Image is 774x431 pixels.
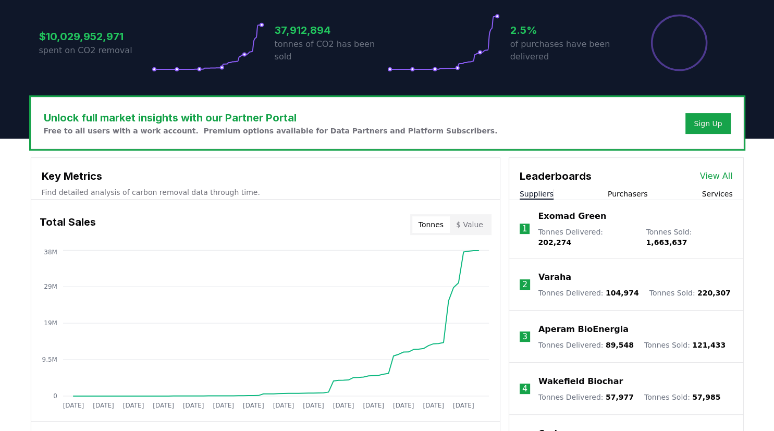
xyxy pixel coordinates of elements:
[44,319,57,327] tspan: 19M
[453,402,474,409] tspan: [DATE]
[213,402,234,409] tspan: [DATE]
[44,249,57,256] tspan: 38M
[42,356,57,363] tspan: 9.5M
[44,283,57,290] tspan: 29M
[538,271,571,284] a: Varaha
[650,14,708,72] div: Percentage of sales delivered
[63,402,84,409] tspan: [DATE]
[644,392,720,402] p: Tonnes Sold :
[40,214,96,235] h3: Total Sales
[522,223,527,235] p: 1
[93,402,114,409] tspan: [DATE]
[39,44,152,57] p: spent on CO2 removal
[606,393,634,401] span: 57,977
[520,189,554,199] button: Suppliers
[538,238,571,247] span: 202,274
[243,402,264,409] tspan: [DATE]
[685,113,730,134] button: Sign Up
[44,110,498,126] h3: Unlock full market insights with our Partner Portal
[646,238,687,247] span: 1,663,637
[702,189,732,199] button: Services
[538,323,629,336] a: Aperam BioEnergia
[275,22,387,38] h3: 37,912,894
[122,402,144,409] tspan: [DATE]
[692,393,720,401] span: 57,985
[393,402,414,409] tspan: [DATE]
[42,168,489,184] h3: Key Metrics
[538,210,606,223] a: Exomad Green
[412,216,450,233] button: Tonnes
[692,341,726,349] span: 121,433
[153,402,174,409] tspan: [DATE]
[649,288,731,298] p: Tonnes Sold :
[450,216,489,233] button: $ Value
[522,278,527,291] p: 2
[538,392,634,402] p: Tonnes Delivered :
[510,38,623,63] p: of purchases have been delivered
[53,392,57,400] tspan: 0
[273,402,294,409] tspan: [DATE]
[522,383,527,395] p: 4
[697,289,731,297] span: 220,307
[606,289,639,297] span: 104,974
[538,288,639,298] p: Tonnes Delivered :
[538,340,634,350] p: Tonnes Delivered :
[423,402,444,409] tspan: [DATE]
[363,402,384,409] tspan: [DATE]
[522,330,527,343] p: 3
[333,402,354,409] tspan: [DATE]
[644,340,726,350] p: Tonnes Sold :
[646,227,732,248] p: Tonnes Sold :
[606,341,634,349] span: 89,548
[520,168,592,184] h3: Leaderboards
[700,170,733,182] a: View All
[275,38,387,63] p: tonnes of CO2 has been sold
[538,227,635,248] p: Tonnes Delivered :
[39,29,152,44] h3: $10,029,952,971
[538,375,623,388] a: Wakefield Biochar
[510,22,623,38] h3: 2.5%
[608,189,648,199] button: Purchasers
[44,126,498,136] p: Free to all users with a work account. Premium options available for Data Partners and Platform S...
[183,402,204,409] tspan: [DATE]
[303,402,324,409] tspan: [DATE]
[42,187,489,198] p: Find detailed analysis of carbon removal data through time.
[694,118,722,129] a: Sign Up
